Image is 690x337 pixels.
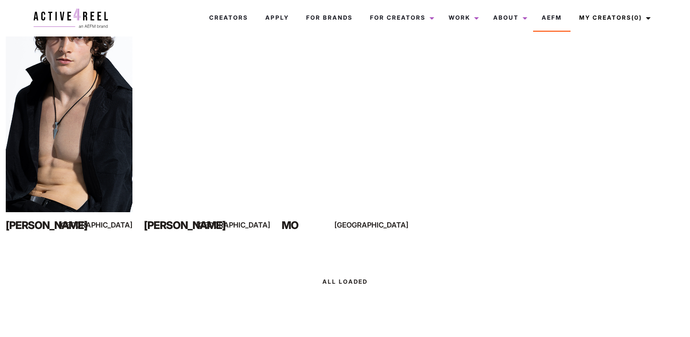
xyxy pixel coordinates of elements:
div: Mo [282,217,357,233]
a: About [485,5,533,31]
a: Creators [201,5,257,31]
div: [PERSON_NAME] [144,217,220,233]
a: Apply [257,5,297,31]
div: [GEOGRAPHIC_DATA] [95,219,132,231]
div: [GEOGRAPHIC_DATA] [370,219,408,231]
div: [GEOGRAPHIC_DATA] [232,219,270,231]
img: a4r-logo.svg [34,9,108,28]
div: [PERSON_NAME] [6,217,82,233]
span: (0) [631,14,642,21]
a: AEFM [533,5,571,31]
a: Work [440,5,485,31]
a: For Brands [297,5,361,31]
a: For Creators [361,5,440,31]
a: My Creators(0) [571,5,656,31]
